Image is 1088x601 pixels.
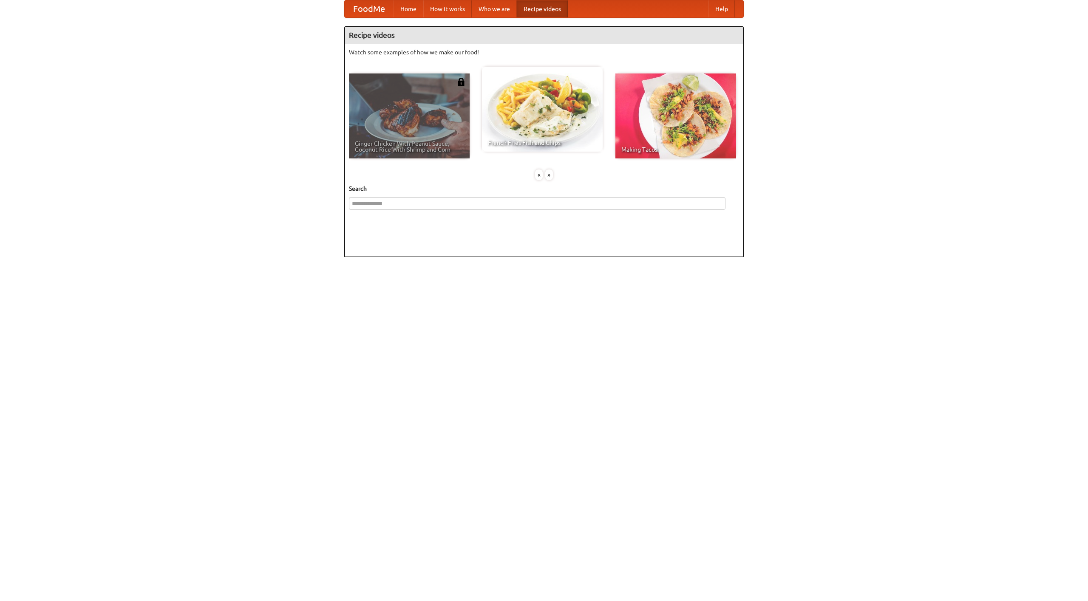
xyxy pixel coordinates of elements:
h4: Recipe videos [345,27,743,44]
div: » [545,169,553,180]
a: Help [708,0,735,17]
h5: Search [349,184,739,193]
p: Watch some examples of how we make our food! [349,48,739,56]
span: French Fries Fish and Chips [488,140,597,146]
a: French Fries Fish and Chips [482,67,603,152]
a: FoodMe [345,0,394,17]
a: Recipe videos [517,0,568,17]
div: « [535,169,543,180]
span: Making Tacos [621,147,730,152]
a: Making Tacos [615,73,736,158]
img: 483408.png [457,78,465,86]
a: Who we are [472,0,517,17]
a: How it works [423,0,472,17]
a: Home [394,0,423,17]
